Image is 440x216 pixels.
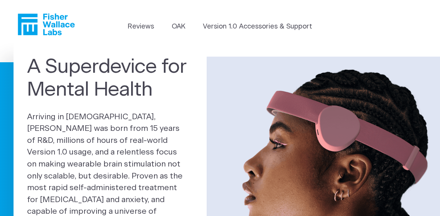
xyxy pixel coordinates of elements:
[203,22,312,32] a: Version 1.0 Accessories & Support
[27,55,193,101] h1: A Superdevice for Mental Health
[18,13,75,35] a: Fisher Wallace
[172,22,185,32] a: OAK
[128,22,154,32] a: Reviews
